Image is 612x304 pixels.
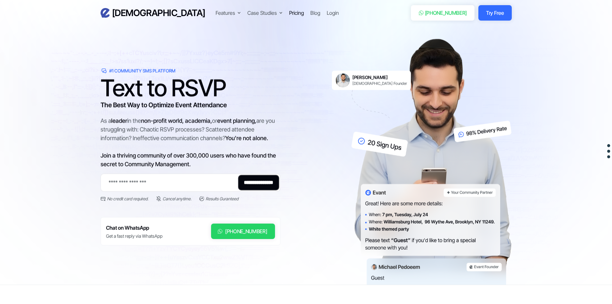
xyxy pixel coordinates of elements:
span: Join a thriving community of over 300,000 users who have found the secret to Community Management. [101,152,276,168]
div: #1 Community SMS Platform [109,68,175,74]
a: [PERSON_NAME][DEMOGRAPHIC_DATA] Founder [332,71,411,90]
div: Case Studies [247,9,283,17]
span: non-profit world, academia, [141,117,212,124]
div: Get a fast reply via WhatsApp [106,233,163,239]
div: [DEMOGRAPHIC_DATA] Founder [352,81,407,86]
div: As a in the or are you struggling with: Chaotic RSVP processes? Scattered attendee information? I... [101,116,280,169]
a: Pricing [289,9,304,17]
div: Results Guranteed [206,196,238,202]
span: leader [111,117,127,124]
h3: The Best Way to Optimize Event Attendance [101,100,280,110]
span: event planning, [217,117,256,124]
div: No credit card required. [107,196,148,202]
a: Login [327,9,339,17]
a: home [101,7,205,19]
h1: Text to RSVP [101,78,280,98]
div: [PHONE_NUMBER] [425,9,467,17]
a: Blog [310,9,320,17]
div: Case Studies [247,9,277,17]
form: Email Form 2 [101,174,280,202]
h3: [DEMOGRAPHIC_DATA] [112,7,205,19]
div: [PHONE_NUMBER] [225,227,267,235]
div: Features [216,9,235,17]
a: [PHONE_NUMBER] [211,224,275,239]
div: Cancel anytime. [163,196,191,202]
h6: Chat on WhatsApp [106,224,163,232]
a: Try Free [478,5,511,21]
h6: [PERSON_NAME] [352,75,407,80]
div: Features [216,9,241,17]
span: You're not alone. [225,135,268,142]
a: [PHONE_NUMBER] [411,5,475,21]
